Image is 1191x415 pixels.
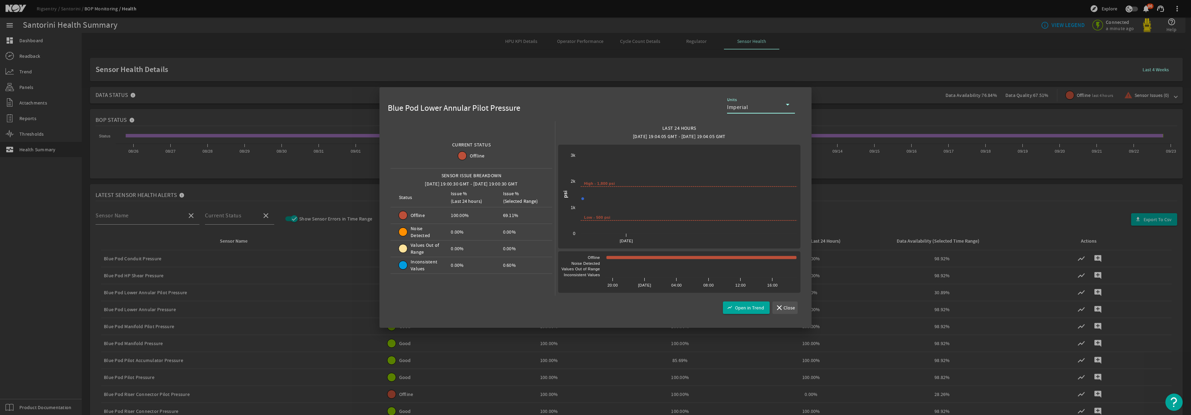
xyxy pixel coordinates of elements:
[561,267,600,271] text: Values Out of Range
[638,283,651,287] text: [DATE]
[767,283,778,287] text: 16:00
[411,225,440,239] span: Noise Detected
[563,190,568,198] text: psi
[571,261,600,265] text: Noise Detected
[564,273,600,277] text: Inconsistent Values
[391,141,552,149] div: CURRENT STATUS
[498,207,552,224] mat-cell: 69.11%
[775,304,781,312] mat-icon: close
[584,215,610,219] text: Low - 500 psi
[445,241,497,257] mat-cell: 0.00%
[470,152,484,160] span: Offline
[571,179,575,184] text: 2k
[445,207,497,224] mat-cell: 100.00%
[558,124,800,132] div: LAST 24 HOURS
[571,153,575,158] text: 3k
[391,180,552,188] div: [DATE] 19:00:30 GMT - [DATE] 19:00:30 GMT
[772,301,798,314] button: Close
[411,212,425,219] span: Offline
[391,188,445,207] mat-header-cell: Status
[558,132,800,141] div: [DATE] 19:04:05 GMT - [DATE] 19:04:05 GMT
[498,224,552,241] mat-cell: 0.00%
[571,205,575,210] text: 1k
[671,283,682,287] text: 04:00
[1165,394,1183,411] button: Open Resource Center
[445,257,497,274] mat-cell: 0.00%
[498,188,552,207] mat-header-cell: Issue % (Selected Range)
[783,304,795,311] span: Close
[620,239,633,243] text: [DATE]
[727,97,737,102] mat-label: Units
[445,224,497,241] mat-cell: 0.00%
[411,258,440,272] span: Inconsistent Values
[723,301,770,314] button: Open in Trend
[445,188,497,207] mat-header-cell: Issue % (Last 24 hours)
[391,171,552,180] div: SENSOR ISSUE BREAKDOWN
[727,305,733,310] mat-icon: show_chart
[573,231,575,236] text: 0
[703,283,714,287] text: 08:00
[498,257,552,274] mat-cell: 0.60%
[607,283,618,287] text: 20:00
[584,181,615,186] text: High - 1,800 psi
[727,104,748,111] span: Imperial
[735,283,746,287] text: 12:00
[588,255,600,260] text: Offline
[388,103,724,114] h1: Blue Pod Lower Annular Pilot Pressure
[735,304,764,311] span: Open in Trend
[498,241,552,257] mat-cell: 0.00%
[411,242,440,255] span: Values Out of Range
